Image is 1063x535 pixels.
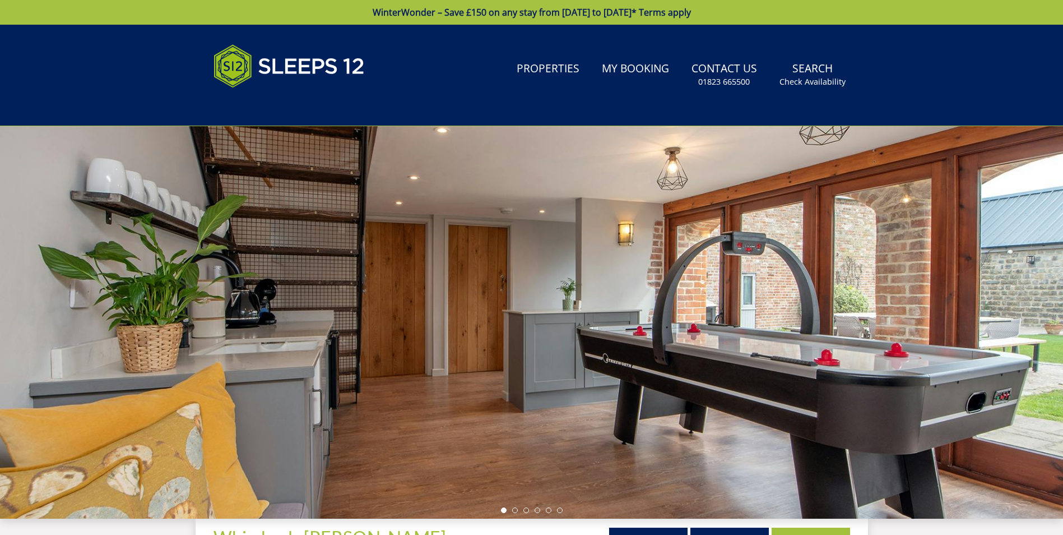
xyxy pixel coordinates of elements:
[597,57,674,82] a: My Booking
[213,38,365,94] img: Sleeps 12
[779,76,846,87] small: Check Availability
[512,57,584,82] a: Properties
[775,57,850,93] a: SearchCheck Availability
[687,57,762,93] a: Contact Us01823 665500
[698,76,750,87] small: 01823 665500
[208,101,326,110] iframe: Customer reviews powered by Trustpilot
